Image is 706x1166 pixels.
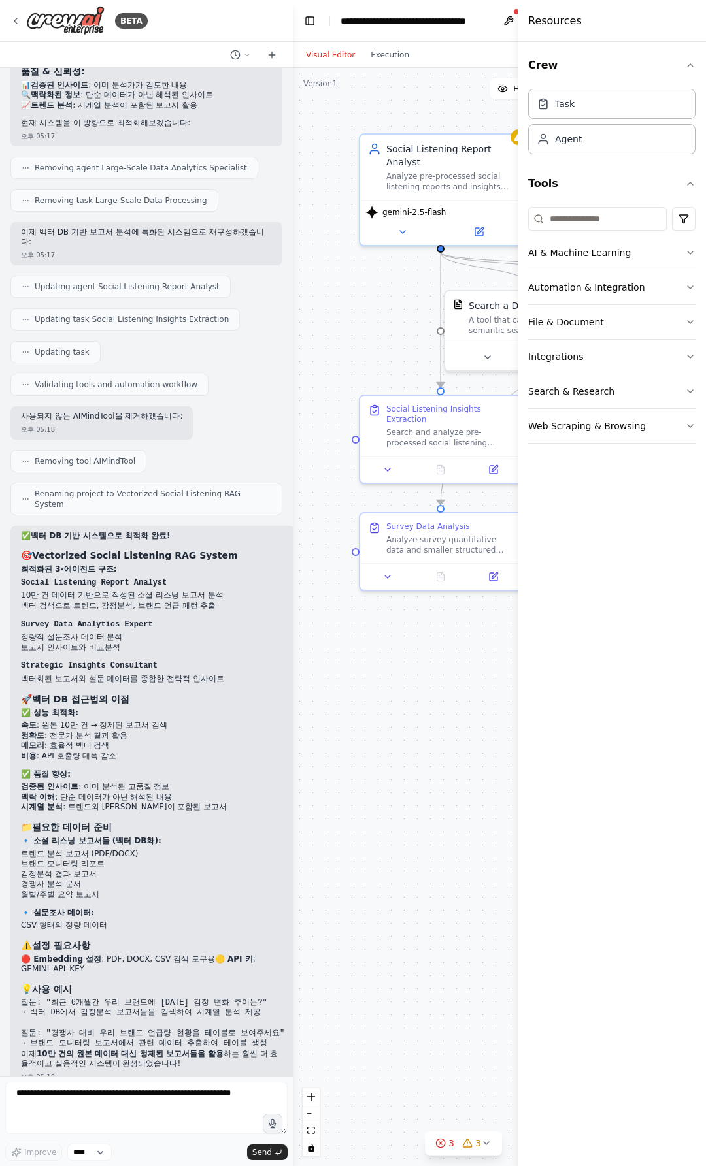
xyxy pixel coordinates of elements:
h3: 💡 [21,982,284,996]
strong: 맥락화된 정보 [31,90,80,99]
p: 사용되지 않는 AIMindTool을 제거하겠습니다: [21,412,182,422]
g: Edge from 721295f2-00f5-4ad6-9444-ffd6323099d6 to d21908bf-41b9-4050-a3b4-b0345b74abe0 [434,253,447,387]
div: BETA [115,13,148,29]
li: 경쟁사 분석 문서 [21,879,284,890]
strong: 최적화된 3-에이전트 구조: [21,564,116,574]
strong: 맥락 이해 [21,792,55,802]
span: Validating tools and automation workflow [35,380,197,390]
strong: 검증된 인사이트 [21,782,78,791]
span: Renaming project to Vectorized Social Listening RAG System [35,489,271,510]
strong: 비용 [21,751,37,760]
button: Send [247,1144,288,1160]
button: AI & Machine Learning [528,236,696,270]
button: Open in side panel [442,224,516,240]
li: : 효율적 벡터 검색 [21,741,284,751]
h3: 📁 [21,820,284,834]
button: Integrations [528,340,696,374]
h2: ✅ [21,531,284,542]
g: Edge from f7e08f19-433a-4e31-a54f-2848d2523007 to db6769f1-5366-436b-af1a-4c5a7d700e2f [434,240,656,505]
strong: 메모리 [21,741,44,750]
span: Removing tool AIMindTool [35,456,135,466]
button: Crew [528,47,696,84]
strong: ✅ 성능 최적화: [21,708,78,717]
button: 33 [425,1131,502,1156]
li: 보고서 인사이트와 비교분석 [21,643,284,653]
strong: Vectorized Social Listening RAG System [32,550,238,560]
li: 📊 : 이미 분석가가 검토한 내용 [21,80,272,91]
button: Start a new chat [261,47,282,63]
h3: 🎯 [21,549,284,562]
button: Hide Tools [490,78,561,99]
li: 벡터 검색으로 트렌드, 감정분석, 브랜드 언급 패턴 추출 [21,601,284,611]
div: 오후 05:17 [21,250,272,260]
div: Crew [528,84,696,165]
button: Web Scraping & Browsing [528,409,696,443]
strong: 검증된 인사이트 [31,80,88,89]
button: Open in side panel [471,462,516,478]
strong: 🔴 Embedding 설정 [21,954,101,964]
div: Survey Data Analysis [386,521,469,532]
li: 🔍 : 단순 데이터가 아닌 해석된 인사이트 [21,90,272,101]
span: 3 [448,1137,454,1150]
button: No output available [413,569,469,585]
li: : 이미 분석된 고품질 정보 [21,782,284,792]
span: 3 [475,1137,481,1150]
li: CSV 형태의 정량 데이터 [21,920,284,931]
strong: 필요한 데이터 준비 [32,822,112,832]
span: Updating agent Social Listening Report Analyst [35,282,220,292]
div: Task [555,97,575,110]
li: : API 호출량 대폭 감소 [21,751,284,762]
strong: 벡터 DB 접근법의 이점 [32,694,129,704]
li: 트렌드 분석 보고서 (PDF/DOCX) [21,849,284,860]
strong: 품질 & 신뢰성: [21,66,85,76]
button: Open in side panel [471,569,516,585]
div: Analyze pre-processed social listening reports and insights documents derived from large-scale da... [386,171,513,192]
li: 10만 건 데이터 기반으로 작성된 소셜 리스닝 보고서 분석 [21,591,284,601]
button: zoom out [303,1105,320,1122]
li: 감정분석 결과 보고서 [21,869,284,880]
h3: 🚀 [21,692,284,705]
li: 벡터화된 보고서와 설문 데이터를 종합한 전략적 인사이트 [21,674,284,685]
strong: 트렌드 분석 [31,101,73,110]
div: 오후 05:17 [21,131,272,141]
strong: 🔹 설문조사 데이터: [21,908,94,917]
span: Updating task [35,347,90,357]
button: No output available [413,462,469,478]
code: Strategic Insights Consultant [21,661,158,670]
strong: 10만 건의 원본 데이터 대신 정제된 보고서들을 활용 [37,1049,224,1058]
li: : 트렌드와 [PERSON_NAME]이 포함된 보고서 [21,802,284,813]
button: Automation & Integration [528,270,696,304]
p: : PDF, DOCX, CSV 검색 도구용 : GEMINI_API_KEY [21,954,284,975]
div: Social Listening Insights Extraction [386,404,513,425]
div: Survey Data AnalysisAnalyze survey quantitative data and smaller structured datasets to find spec... [359,512,522,591]
span: Updating task Social Listening Insights Extraction [35,314,229,325]
button: Click to speak your automation idea [263,1114,282,1133]
li: 월별/주별 요약 보고서 [21,890,284,900]
button: File & Document [528,305,696,339]
button: Search & Research [528,374,696,408]
h3: ⚠️ [21,939,284,952]
strong: 🔹 소셜 리스닝 보고서들 (벡터 DB화): [21,836,161,845]
strong: ✅ 품질 향상: [21,769,71,779]
li: : 원본 10만 건 → 정제된 보고서 검색 [21,721,284,731]
strong: 🟡 API 키 [215,954,253,964]
span: Send [252,1147,272,1158]
div: A tool that can be used to semantic search a query from a DOCX's content. [469,315,598,336]
li: : 전문가 분석 결과 활용 [21,731,284,741]
div: Analyze survey quantitative data and smaller structured datasets to find specific demographics, p... [386,534,513,555]
div: Version 1 [303,78,337,89]
h4: Resources [528,13,582,29]
strong: 속도 [21,721,37,730]
div: Social Listening Insights ExtractionSearch and analyze pre-processed social listening reports and... [359,395,522,484]
li: : 단순 데이터가 아닌 해석된 내용 [21,792,284,803]
div: React Flow controls [303,1088,320,1156]
code: 질문: "최근 6개월간 우리 브랜드에 [DATE] 감정 변화 추이는?" → 벡터 DB에서 감정분석 보고서들을 검색하여 시계열 분석 제공 질문: "경쟁사 대비 우리 브랜드 언급... [21,998,284,1048]
button: zoom in [303,1088,320,1105]
div: 오후 05:18 [21,1072,284,1082]
strong: 벡터 DB 기반 시스템으로 최적화 완료! [31,531,170,540]
button: Visual Editor [298,47,363,63]
strong: 시계열 분석 [21,802,63,811]
button: Execution [363,47,417,63]
li: 📈 : 시계열 분석이 포함된 보고서 활용 [21,101,272,111]
strong: 정확도 [21,731,44,740]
